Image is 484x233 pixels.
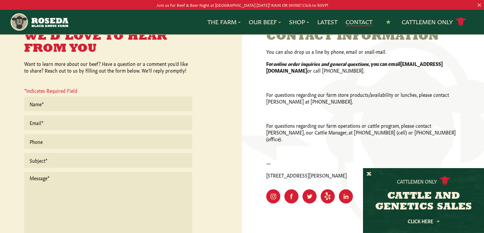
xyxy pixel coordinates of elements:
a: Latest [317,17,337,26]
img: cattle-icon.svg [440,177,450,186]
h3: We'd Love to Hear From You [24,31,192,55]
a: Visit Our Yelp Page [321,189,335,203]
p: For questions regarding our farm store products/availability or lunches, please contact [PERSON_N... [266,91,460,105]
a: Shop [289,17,309,26]
p: *Indicates Required Field [24,87,192,96]
a: The Farm [207,17,241,26]
p: You can also drop us a line by phone, email or snail-mail. [266,48,460,55]
p: For questions regarding our farm operations or cattle program, please contact [PERSON_NAME], our ... [266,122,460,142]
a: Visit Our Twitter Page [302,189,317,203]
a: Our Beef [249,17,281,26]
p: — [266,160,460,166]
h3: Contact Information [266,31,460,43]
a: Visit Our Instagram Page [266,189,280,203]
p: [STREET_ADDRESS][PERSON_NAME] [266,172,460,179]
input: Subject* [24,153,192,168]
p: Join us for Beef & Beer Night at [GEOGRAPHIC_DATA] [DATE]! RAIN OR SHINE! Click to RSVP! [24,1,460,8]
a: Visit Our Facebook Page [284,189,298,203]
a: Contact [346,17,372,26]
strong: [EMAIL_ADDRESS][DOMAIN_NAME] [266,60,443,74]
strong: For , you can email [266,60,400,67]
a: Click Here [393,219,454,223]
a: Cattlemen Only [402,16,466,28]
button: X [367,171,371,178]
input: Email* [24,115,192,130]
em: online order inquiries and general questions [273,60,369,67]
p: Want to learn more about our beef? Have a question or a comment you’d like to share? Reach out to... [24,60,192,74]
nav: Main Navigation [10,10,474,34]
p: or call [PHONE_NUMBER]. [266,60,460,74]
input: Phone [24,134,192,149]
p: Cattlemen Only [397,178,437,185]
input: Name* [24,96,192,111]
a: Visit Our LinkedIn Page [339,189,353,203]
h3: CATTLE AND GENETICS SALES [371,191,476,212]
img: https://roseda.com/wp-content/uploads/2021/05/roseda-25-header.png [10,12,68,32]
